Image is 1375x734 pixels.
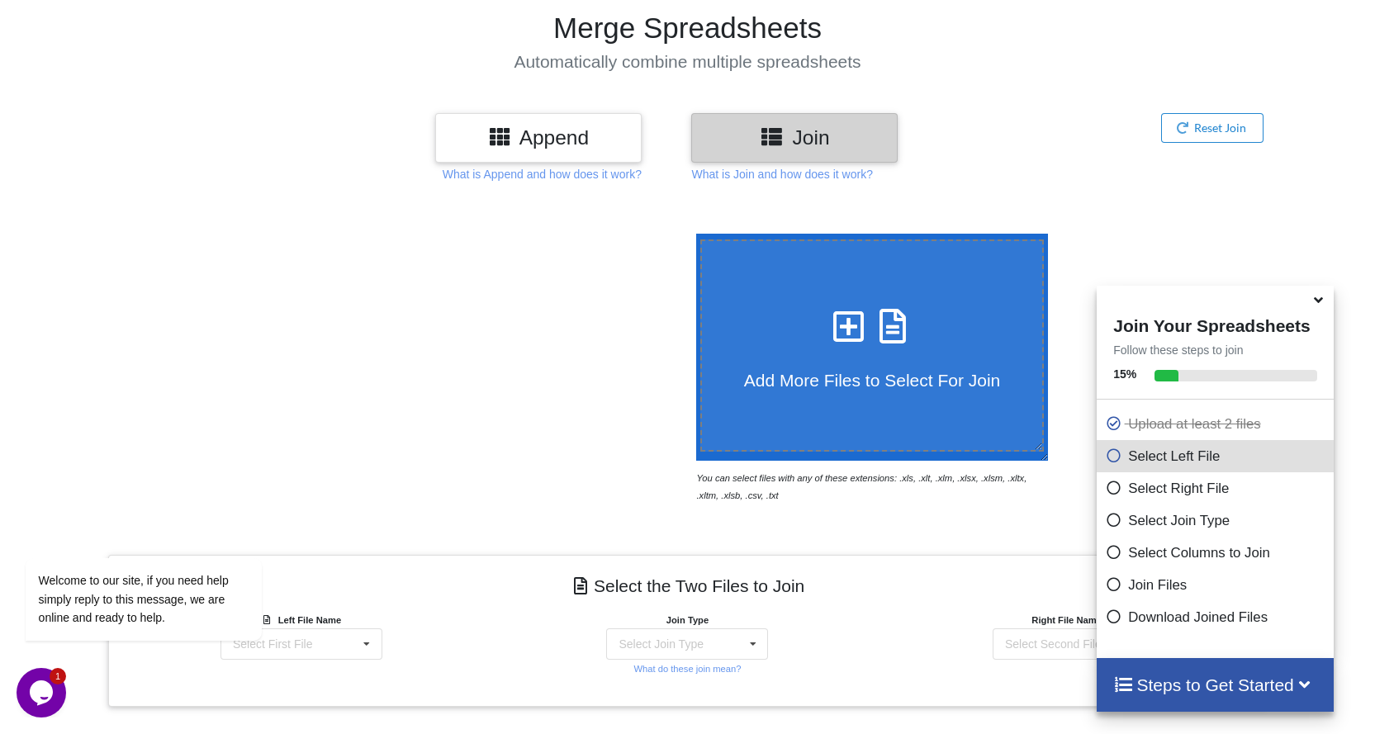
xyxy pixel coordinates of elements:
[633,664,741,674] small: What do these join mean?
[121,567,1254,604] h4: Select the Two Files to Join
[704,125,885,149] h3: Join
[1005,638,1102,650] div: Select Second File
[443,166,642,182] p: What is Append and how does it work?
[1105,542,1330,563] p: Select Columns to Join
[1105,607,1330,627] p: Download Joined Files
[1105,575,1330,595] p: Join Files
[1105,446,1330,466] p: Select Left File
[696,473,1027,500] i: You can select files with any of these extensions: .xls, .xlt, .xlm, .xlsx, .xlsm, .xltx, .xltm, ...
[619,638,703,650] div: Select Join Type
[17,668,69,717] iframe: chat widget
[1097,311,1334,336] h4: Join Your Spreadsheets
[1105,478,1330,499] p: Select Right File
[744,371,1000,390] span: Add More Files to Select For Join
[17,409,314,660] iframe: chat widget
[1031,615,1115,625] b: Right File Name
[448,125,629,149] h3: Append
[1105,414,1330,434] p: Upload at least 2 files
[1113,367,1136,381] b: 15 %
[1161,113,1264,143] button: Reset Join
[1097,342,1334,358] p: Follow these steps to join
[691,166,872,182] p: What is Join and how does it work?
[1113,675,1317,695] h4: Steps to Get Started
[1105,510,1330,531] p: Select Join Type
[666,615,709,625] b: Join Type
